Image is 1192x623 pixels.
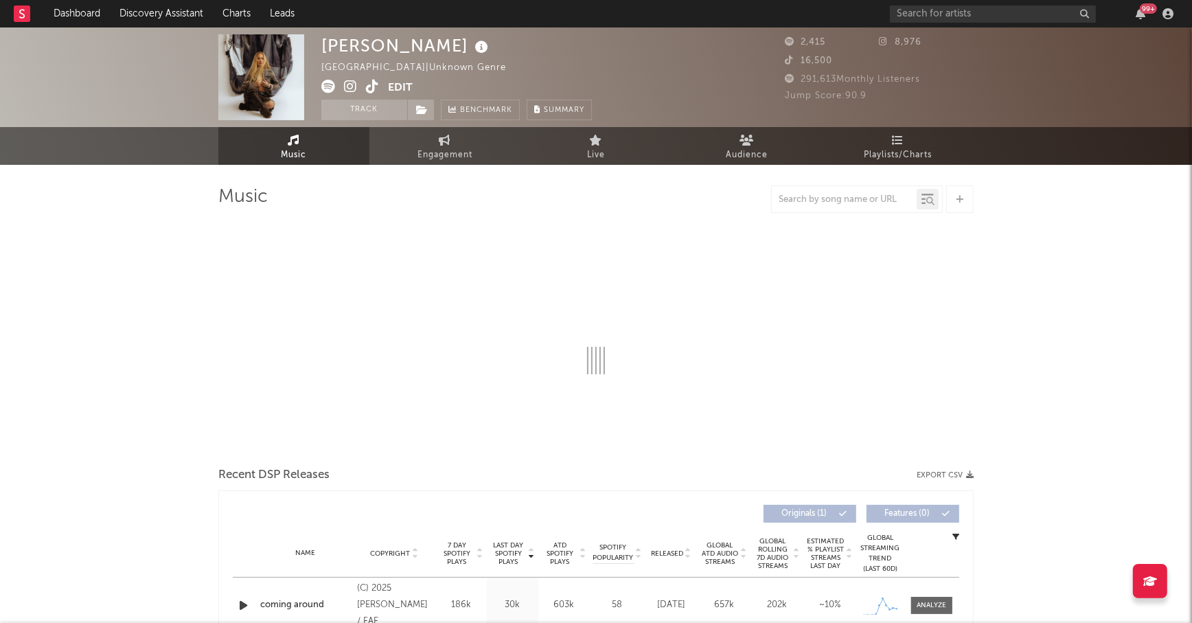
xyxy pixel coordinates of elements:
[1140,3,1157,14] div: 99 +
[218,127,369,165] a: Music
[417,147,472,163] span: Engagement
[754,537,792,570] span: Global Rolling 7D Audio Streams
[875,510,939,518] span: Features ( 0 )
[369,127,520,165] a: Engagement
[460,102,512,119] span: Benchmark
[593,598,641,612] div: 58
[754,598,800,612] div: 202k
[785,91,867,100] span: Jump Score: 90.9
[544,106,584,114] span: Summary
[785,75,920,84] span: 291,613 Monthly Listeners
[260,548,350,558] div: Name
[867,505,959,523] button: Features(0)
[282,147,307,163] span: Music
[772,194,917,205] input: Search by song name or URL
[1136,8,1145,19] button: 99+
[823,127,974,165] a: Playlists/Charts
[260,598,350,612] a: coming around
[542,598,586,612] div: 603k
[917,471,974,479] button: Export CSV
[726,147,768,163] span: Audience
[321,34,492,57] div: [PERSON_NAME]
[587,147,605,163] span: Live
[864,147,932,163] span: Playlists/Charts
[439,598,483,612] div: 186k
[388,80,413,97] button: Edit
[321,60,522,76] div: [GEOGRAPHIC_DATA] | Unknown Genre
[785,56,832,65] span: 16,500
[490,598,535,612] div: 30k
[218,467,330,484] span: Recent DSP Releases
[890,5,1096,23] input: Search for artists
[880,38,922,47] span: 8,976
[772,510,836,518] span: Originals ( 1 )
[542,541,578,566] span: ATD Spotify Plays
[785,38,825,47] span: 2,415
[527,100,592,120] button: Summary
[807,598,853,612] div: ~ 10 %
[439,541,475,566] span: 7 Day Spotify Plays
[764,505,856,523] button: Originals(1)
[701,541,739,566] span: Global ATD Audio Streams
[860,533,901,574] div: Global Streaming Trend (Last 60D)
[807,537,845,570] span: Estimated % Playlist Streams Last Day
[520,127,672,165] a: Live
[593,543,634,563] span: Spotify Popularity
[490,541,527,566] span: Last Day Spotify Plays
[370,550,410,558] span: Copyright
[441,100,520,120] a: Benchmark
[672,127,823,165] a: Audience
[321,100,407,120] button: Track
[651,550,683,558] span: Released
[648,598,694,612] div: [DATE]
[701,598,747,612] div: 657k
